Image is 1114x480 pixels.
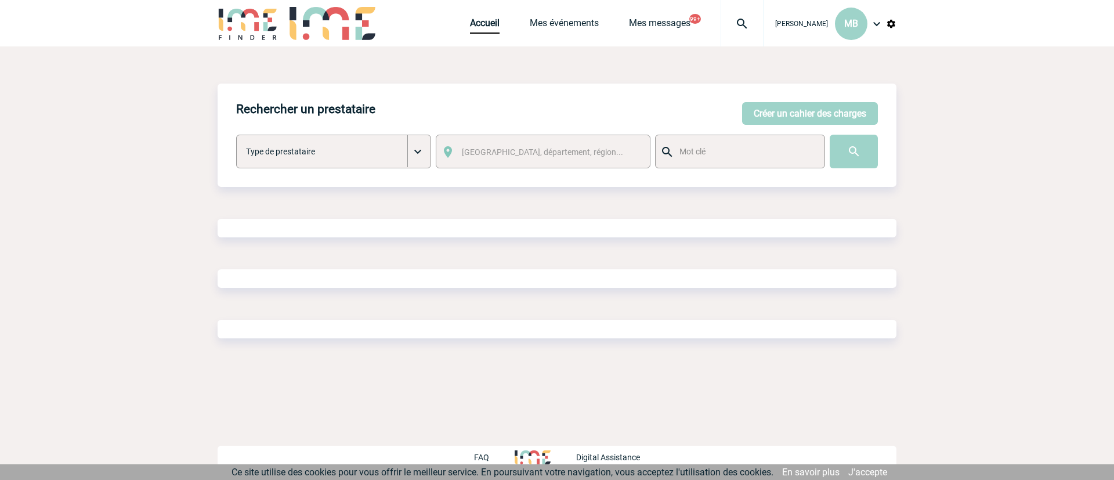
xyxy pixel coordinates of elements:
[629,17,690,34] a: Mes messages
[848,467,887,478] a: J'accepte
[462,147,623,157] span: [GEOGRAPHIC_DATA], département, région...
[689,14,701,24] button: 99+
[775,20,828,28] span: [PERSON_NAME]
[218,7,278,40] img: IME-Finder
[474,453,489,462] p: FAQ
[530,17,599,34] a: Mes événements
[474,451,515,462] a: FAQ
[677,144,814,159] input: Mot clé
[236,102,375,116] h4: Rechercher un prestataire
[470,17,500,34] a: Accueil
[576,453,640,462] p: Digital Assistance
[844,18,858,29] span: MB
[830,135,878,168] input: Submit
[515,450,551,464] img: http://www.idealmeetingsevents.fr/
[232,467,773,478] span: Ce site utilise des cookies pour vous offrir le meilleur service. En poursuivant votre navigation...
[782,467,840,478] a: En savoir plus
